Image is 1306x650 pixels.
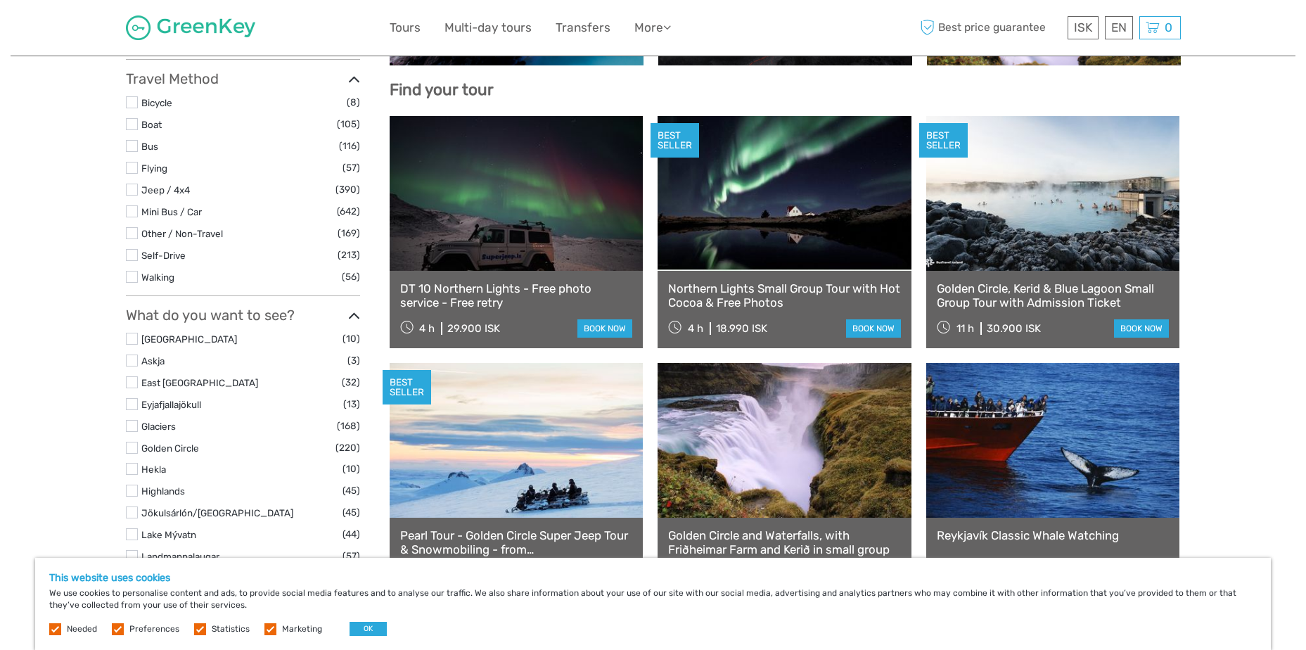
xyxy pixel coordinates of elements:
[342,160,360,176] span: (57)
[141,333,237,345] a: [GEOGRAPHIC_DATA]
[67,623,97,635] label: Needed
[141,119,162,130] a: Boat
[1105,16,1133,39] div: EN
[390,18,421,38] a: Tours
[141,464,166,475] a: Hekla
[141,507,293,518] a: Jökulsárlón/[GEOGRAPHIC_DATA]
[335,181,360,198] span: (390)
[342,483,360,499] span: (45)
[577,319,632,338] a: book now
[338,247,360,263] span: (213)
[126,15,255,40] img: 1287-122375c5-1c4a-481d-9f75-0ef7bf1191bb_logo_small.jpg
[342,526,360,542] span: (44)
[141,355,165,367] a: Askja
[1074,20,1092,34] span: ISK
[342,504,360,521] span: (45)
[342,461,360,477] span: (10)
[342,548,360,564] span: (57)
[987,322,1041,335] div: 30.900 ISK
[141,206,202,217] a: Mini Bus / Car
[141,421,176,432] a: Glaciers
[383,370,431,405] div: BEST SELLER
[447,322,500,335] div: 29.900 ISK
[126,307,360,324] h3: What do you want to see?
[390,80,494,99] b: Find your tour
[350,622,387,636] button: OK
[141,399,201,410] a: Eyjafjallajökull
[846,319,901,338] a: book now
[141,551,219,562] a: Landmannalaugar
[282,623,322,635] label: Marketing
[126,70,360,87] h3: Travel Method
[347,94,360,110] span: (8)
[212,623,250,635] label: Statistics
[651,123,699,158] div: BEST SELLER
[937,528,1170,542] a: Reykjavík Classic Whale Watching
[35,558,1271,650] div: We use cookies to personalise content and ads, to provide social media features and to analyse ou...
[141,442,199,454] a: Golden Circle
[141,272,174,283] a: Walking
[339,138,360,154] span: (116)
[556,18,610,38] a: Transfers
[141,141,158,152] a: Bus
[919,123,968,158] div: BEST SELLER
[337,116,360,132] span: (105)
[419,322,435,335] span: 4 h
[343,396,360,412] span: (13)
[141,97,172,108] a: Bicycle
[1163,20,1174,34] span: 0
[141,228,223,239] a: Other / Non-Travel
[342,374,360,390] span: (32)
[129,623,179,635] label: Preferences
[1114,319,1169,338] a: book now
[634,18,671,38] a: More
[400,528,633,557] a: Pearl Tour - Golden Circle Super Jeep Tour & Snowmobiling - from [GEOGRAPHIC_DATA]
[400,281,633,310] a: DT 10 Northern Lights - Free photo service - Free retry
[141,485,185,497] a: Highlands
[337,418,360,434] span: (168)
[141,377,258,388] a: East [GEOGRAPHIC_DATA]
[141,529,196,540] a: Lake Mývatn
[141,162,167,174] a: Flying
[335,440,360,456] span: (220)
[49,572,1257,584] h5: This website uses cookies
[338,225,360,241] span: (169)
[688,322,703,335] span: 4 h
[342,269,360,285] span: (56)
[141,184,190,196] a: Jeep / 4x4
[668,528,901,557] a: Golden Circle and Waterfalls, with Friðheimar Farm and Kerið in small group
[342,331,360,347] span: (10)
[716,322,767,335] div: 18.990 ISK
[668,281,901,310] a: Northern Lights Small Group Tour with Hot Cocoa & Free Photos
[337,203,360,219] span: (642)
[937,281,1170,310] a: Golden Circle, Kerid & Blue Lagoon Small Group Tour with Admission Ticket
[917,16,1064,39] span: Best price guarantee
[956,322,974,335] span: 11 h
[141,250,186,261] a: Self-Drive
[347,352,360,369] span: (3)
[444,18,532,38] a: Multi-day tours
